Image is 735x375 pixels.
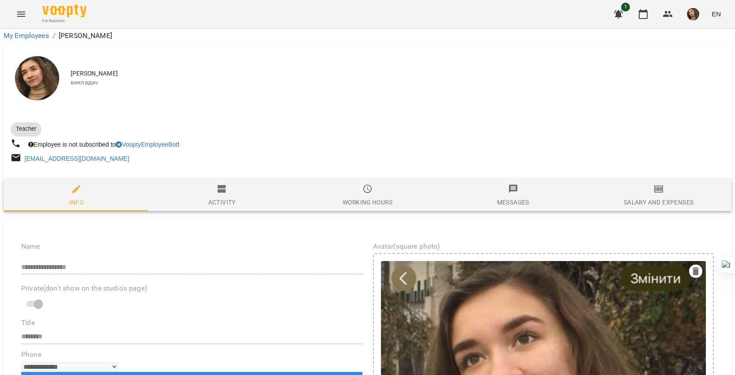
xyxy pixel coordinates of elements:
label: Title [21,319,362,326]
button: EN [708,6,724,22]
button: Menu [11,4,32,25]
div: Salary and Expenses [624,197,694,208]
a: My Employees [4,31,49,40]
label: Phone [21,351,362,358]
label: Private(don't show on the studio's page) [21,285,362,292]
div: Activity [208,197,236,208]
p: [PERSON_NAME] [59,30,112,41]
img: e02786069a979debee2ecc2f3beb162c.jpeg [687,8,699,20]
div: Working hours [343,197,392,208]
select: Phone number country [21,363,118,371]
label: Avatar(square photo) [373,243,714,250]
span: EN [712,9,721,19]
a: [EMAIL_ADDRESS][DOMAIN_NAME] [25,155,129,162]
a: VooptyEmployeeBot [116,141,177,148]
div: Info [69,197,84,208]
span: 1 [621,3,630,11]
nav: breadcrumb [4,30,731,41]
img: Анастасія Іванова [15,56,59,100]
div: Employee is not subscribed to ! [26,138,181,151]
label: Name [21,243,362,250]
div: Messages [497,197,529,208]
img: Voopty Logo [42,4,87,17]
span: [PERSON_NAME] [71,69,724,78]
li: / [53,30,55,41]
span: Teacher [11,125,41,133]
span: викладач [71,78,724,87]
span: For Business [42,18,87,24]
